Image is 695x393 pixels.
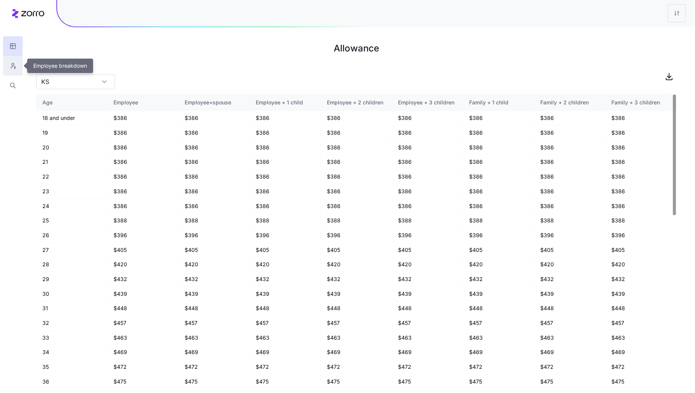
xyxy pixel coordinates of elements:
td: $386 [535,155,606,169]
td: $469 [463,345,535,360]
td: $469 [179,345,250,360]
td: $386 [535,199,606,214]
td: $472 [250,360,321,374]
td: $405 [535,243,606,258]
td: 30 [36,287,107,301]
td: $386 [392,126,463,140]
td: $396 [179,228,250,243]
td: $386 [107,184,179,199]
td: $439 [606,287,677,301]
td: $386 [463,126,535,140]
td: 26 [36,228,107,243]
td: $386 [606,126,677,140]
td: $463 [392,331,463,345]
td: $475 [392,374,463,389]
td: $386 [606,169,677,184]
td: $439 [179,287,250,301]
td: $386 [107,199,179,214]
td: $475 [535,374,606,389]
td: 32 [36,316,107,331]
td: $388 [463,213,535,228]
td: $386 [321,111,392,126]
td: $439 [250,287,321,301]
td: $386 [463,184,535,199]
div: Family + 1 child [470,98,528,107]
td: $420 [250,257,321,272]
td: $388 [606,213,677,228]
td: $472 [321,360,392,374]
td: $386 [463,169,535,184]
td: $386 [250,169,321,184]
td: $386 [392,140,463,155]
td: $448 [392,301,463,316]
td: $386 [392,199,463,214]
td: $386 [606,155,677,169]
td: $386 [606,140,677,155]
td: $439 [107,287,179,301]
div: Family + 2 children [541,98,599,107]
td: $386 [250,126,321,140]
td: $457 [250,316,321,331]
td: $396 [392,228,463,243]
td: $386 [392,111,463,126]
td: $386 [392,184,463,199]
td: $386 [179,140,250,155]
td: $386 [250,155,321,169]
td: $420 [535,257,606,272]
td: $386 [535,126,606,140]
td: $420 [107,257,179,272]
td: $386 [535,111,606,126]
td: $472 [606,360,677,374]
td: $386 [179,155,250,169]
td: $386 [107,155,179,169]
td: $386 [535,184,606,199]
td: $386 [107,140,179,155]
td: $386 [179,184,250,199]
td: $432 [179,272,250,287]
td: $472 [463,360,535,374]
td: $386 [392,155,463,169]
td: $475 [321,374,392,389]
td: $448 [250,301,321,316]
td: 22 [36,169,107,184]
td: $386 [463,111,535,126]
td: $475 [250,374,321,389]
td: $405 [463,243,535,258]
td: $432 [250,272,321,287]
td: $457 [463,316,535,331]
td: $386 [250,140,321,155]
td: $386 [463,140,535,155]
td: $386 [535,169,606,184]
td: $396 [535,228,606,243]
div: Employee [114,98,172,107]
td: $469 [606,345,677,360]
div: Age [42,98,101,107]
td: $439 [463,287,535,301]
td: $420 [392,257,463,272]
td: $420 [321,257,392,272]
td: $386 [321,126,392,140]
td: 33 [36,331,107,345]
td: $432 [535,272,606,287]
td: 25 [36,213,107,228]
td: $386 [606,184,677,199]
td: $388 [250,213,321,228]
td: $386 [321,155,392,169]
td: 36 [36,374,107,389]
td: $472 [392,360,463,374]
td: $386 [250,184,321,199]
td: $396 [321,228,392,243]
td: 21 [36,155,107,169]
td: $396 [107,228,179,243]
td: 35 [36,360,107,374]
td: $386 [321,140,392,155]
td: $439 [321,287,392,301]
div: Employee + 1 child [256,98,314,107]
td: $463 [463,331,535,345]
td: $472 [535,360,606,374]
td: $386 [606,111,677,126]
td: $388 [107,213,179,228]
td: $469 [250,345,321,360]
td: $386 [535,140,606,155]
td: $475 [179,374,250,389]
